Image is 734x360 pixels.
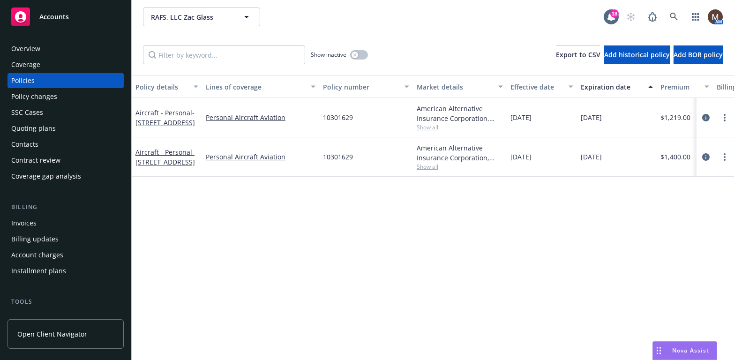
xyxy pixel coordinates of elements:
[417,123,503,131] span: Show all
[417,82,493,92] div: Market details
[135,148,195,166] span: - [STREET_ADDRESS]
[323,152,353,162] span: 10301629
[417,143,503,163] div: American Alternative Insurance Corporation, [GEOGRAPHIC_DATA] Re, Global Aerospace Inc
[672,346,709,354] span: Nova Assist
[581,82,643,92] div: Expiration date
[39,13,69,21] span: Accounts
[11,232,59,247] div: Billing updates
[7,153,124,168] a: Contract review
[7,310,124,325] a: Manage files
[7,216,124,231] a: Invoices
[665,7,683,26] a: Search
[417,163,503,171] span: Show all
[206,112,315,122] a: Personal Aircraft Aviation
[7,297,124,307] div: Tools
[11,121,56,136] div: Quoting plans
[604,45,670,64] button: Add historical policy
[413,75,507,98] button: Market details
[11,153,60,168] div: Contract review
[7,169,124,184] a: Coverage gap analysis
[581,112,602,122] span: [DATE]
[643,7,662,26] a: Report a Bug
[7,263,124,278] a: Installment plans
[652,341,717,360] button: Nova Assist
[7,57,124,72] a: Coverage
[206,152,315,162] a: Personal Aircraft Aviation
[556,50,600,59] span: Export to CSV
[7,73,124,88] a: Policies
[151,12,232,22] span: RAFS, LLC Zac Glass
[610,9,619,18] div: 18
[11,41,40,56] div: Overview
[660,82,699,92] div: Premium
[577,75,657,98] button: Expiration date
[660,152,690,162] span: $1,400.00
[719,151,730,163] a: more
[7,121,124,136] a: Quoting plans
[11,73,35,88] div: Policies
[11,216,37,231] div: Invoices
[674,45,723,64] button: Add BOR policy
[11,263,66,278] div: Installment plans
[11,310,51,325] div: Manage files
[323,82,399,92] div: Policy number
[581,152,602,162] span: [DATE]
[11,105,43,120] div: SSC Cases
[660,112,690,122] span: $1,219.00
[11,247,63,262] div: Account charges
[622,7,640,26] a: Start snowing
[708,9,723,24] img: photo
[510,152,532,162] span: [DATE]
[143,7,260,26] button: RAFS, LLC Zac Glass
[319,75,413,98] button: Policy number
[132,75,202,98] button: Policy details
[7,137,124,152] a: Contacts
[674,50,723,59] span: Add BOR policy
[311,51,346,59] span: Show inactive
[556,45,600,64] button: Export to CSV
[417,104,503,123] div: American Alternative Insurance Corporation, [GEOGRAPHIC_DATA] Re, Global Aerospace Inc, Global Ae...
[653,342,665,360] div: Drag to move
[7,232,124,247] a: Billing updates
[135,82,188,92] div: Policy details
[657,75,713,98] button: Premium
[11,89,57,104] div: Policy changes
[510,112,532,122] span: [DATE]
[719,112,730,123] a: more
[323,112,353,122] span: 10301629
[11,169,81,184] div: Coverage gap analysis
[143,45,305,64] input: Filter by keyword...
[7,247,124,262] a: Account charges
[510,82,563,92] div: Effective date
[7,41,124,56] a: Overview
[206,82,305,92] div: Lines of coverage
[135,148,195,166] a: Aircraft - Personal
[202,75,319,98] button: Lines of coverage
[11,57,40,72] div: Coverage
[135,108,195,127] a: Aircraft - Personal
[604,50,670,59] span: Add historical policy
[135,108,195,127] span: - [STREET_ADDRESS]
[11,137,38,152] div: Contacts
[700,151,712,163] a: circleInformation
[507,75,577,98] button: Effective date
[7,202,124,212] div: Billing
[700,112,712,123] a: circleInformation
[7,4,124,30] a: Accounts
[7,89,124,104] a: Policy changes
[7,105,124,120] a: SSC Cases
[17,329,87,339] span: Open Client Navigator
[686,7,705,26] a: Switch app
